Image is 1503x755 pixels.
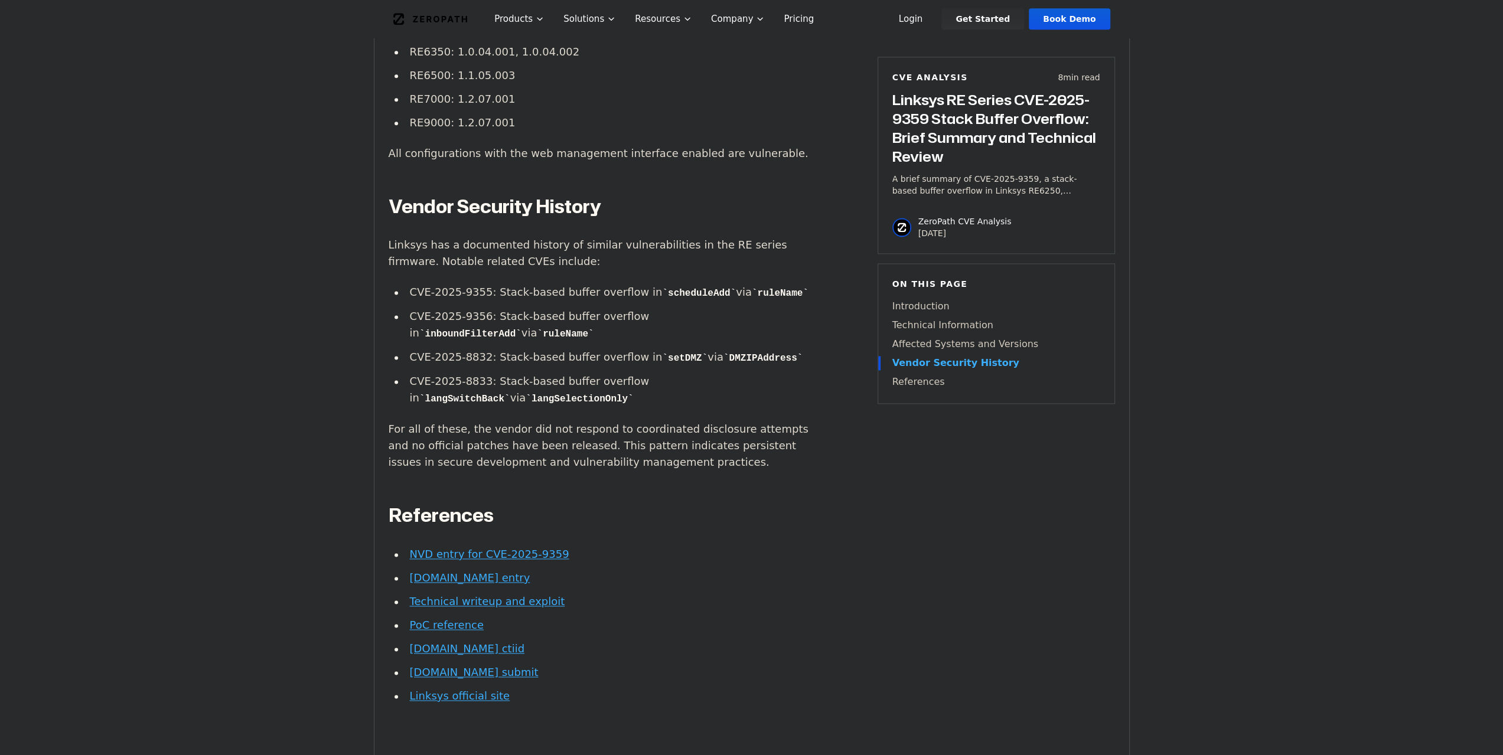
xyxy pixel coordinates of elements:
a: PoC reference [409,619,483,631]
a: Book Demo [1029,8,1110,30]
a: Login [885,8,937,30]
a: Technical writeup and exploit [409,595,565,607]
li: RE7000: 1.2.07.001 [405,91,828,107]
p: All configurations with the web management interface enabled are vulnerable. [389,145,828,162]
a: Linksys official site [409,689,510,702]
a: Get Started [941,8,1024,30]
a: [DOMAIN_NAME] submit [409,666,538,678]
code: langSelectionOnly [526,394,633,404]
a: Introduction [892,299,1100,313]
code: DMZIPAddress [723,353,803,364]
code: scheduleAdd [662,288,736,299]
a: Technical Information [892,318,1100,332]
h3: Linksys RE Series CVE-2025-9359 Stack Buffer Overflow: Brief Summary and Technical Review [892,90,1100,166]
p: ZeroPath CVE Analysis [918,215,1012,227]
p: A brief summary of CVE-2025-9359, a stack-based buffer overflow in Linksys RE6250, RE6300, RE6350... [892,173,1100,197]
code: ruleName [752,288,808,299]
a: References [892,375,1100,389]
h2: References [389,504,828,527]
a: Affected Systems and Versions [892,337,1100,351]
a: Vendor Security History [892,356,1100,370]
li: CVE-2025-9356: Stack-based buffer overflow in via [405,308,828,342]
a: [DOMAIN_NAME] ctiid [409,642,524,655]
code: langSwitchBack [419,394,510,404]
p: 8 min read [1058,71,1100,83]
p: [DATE] [918,227,1012,239]
li: RE6500: 1.1.05.003 [405,67,828,84]
p: Linksys has a documented history of similar vulnerabilities in the RE series firmware. Notable re... [389,237,828,270]
li: RE6350: 1.0.04.001, 1.0.04.002 [405,44,828,60]
img: ZeroPath CVE Analysis [892,218,911,237]
h2: Vendor Security History [389,195,828,218]
code: inboundFilterAdd [419,329,521,339]
h6: CVE Analysis [892,71,968,83]
code: ruleName [537,329,594,339]
li: CVE-2025-8832: Stack-based buffer overflow in via [405,349,828,366]
li: RE9000: 1.2.07.001 [405,115,828,131]
a: [DOMAIN_NAME] entry [409,571,530,584]
p: For all of these, the vendor did not respond to coordinated disclosure attempts and no official p... [389,421,828,470]
h6: On this page [892,278,1100,290]
a: NVD entry for CVE-2025-9359 [409,548,569,560]
li: CVE-2025-9355: Stack-based buffer overflow in via [405,284,828,301]
code: setDMZ [662,353,708,364]
li: CVE-2025-8833: Stack-based buffer overflow in via [405,373,828,407]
